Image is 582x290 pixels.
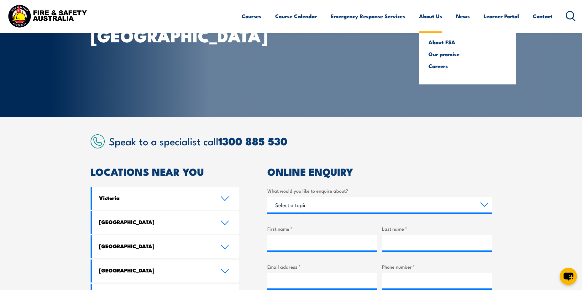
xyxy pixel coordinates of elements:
[99,194,211,201] h4: Victoria
[267,187,492,194] label: What would you like to enquire about?
[428,51,507,57] a: Our promise
[428,63,507,69] a: Careers
[109,135,492,147] h2: Speak to a specialist call
[428,39,507,45] a: About FSA
[91,167,239,176] h2: LOCATIONS NEAR YOU
[533,8,553,24] a: Contact
[419,8,442,24] a: About Us
[92,235,239,258] a: [GEOGRAPHIC_DATA]
[242,8,261,24] a: Courses
[99,243,211,250] h4: [GEOGRAPHIC_DATA]
[92,187,239,210] a: Victoria
[331,8,405,24] a: Emergency Response Services
[267,263,377,270] label: Email address
[267,225,377,232] label: First name
[382,263,492,270] label: Phone number
[560,268,577,285] button: chat-button
[92,260,239,282] a: [GEOGRAPHIC_DATA]
[218,132,287,149] a: 1300 885 530
[267,167,492,176] h2: ONLINE ENQUIRY
[99,218,211,225] h4: [GEOGRAPHIC_DATA]
[275,8,317,24] a: Course Calendar
[484,8,519,24] a: Learner Portal
[99,267,211,274] h4: [GEOGRAPHIC_DATA]
[92,211,239,234] a: [GEOGRAPHIC_DATA]
[382,225,492,232] label: Last name
[456,8,470,24] a: News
